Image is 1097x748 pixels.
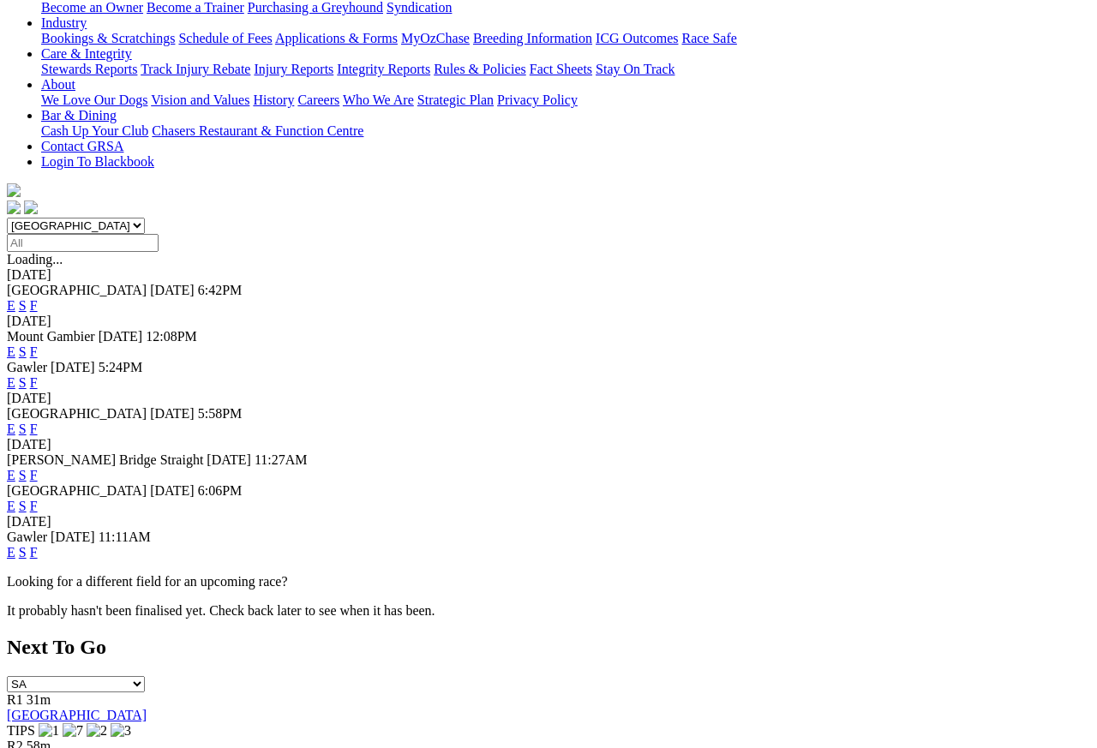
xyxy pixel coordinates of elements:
[7,603,435,618] partial: It probably hasn't been finalised yet. Check back later to see when it has been.
[41,62,137,76] a: Stewards Reports
[41,31,175,45] a: Bookings & Scratchings
[7,452,203,467] span: [PERSON_NAME] Bridge Straight
[198,483,243,498] span: 6:06PM
[7,636,1090,659] h2: Next To Go
[7,234,159,252] input: Select date
[254,62,333,76] a: Injury Reports
[7,375,15,390] a: E
[297,93,339,107] a: Careers
[19,298,27,313] a: S
[401,31,470,45] a: MyOzChase
[7,283,147,297] span: [GEOGRAPHIC_DATA]
[41,123,148,138] a: Cash Up Your Club
[255,452,308,467] span: 11:27AM
[150,283,195,297] span: [DATE]
[152,123,363,138] a: Chasers Restaurant & Function Centre
[7,406,147,421] span: [GEOGRAPHIC_DATA]
[30,545,38,560] a: F
[19,545,27,560] a: S
[146,329,197,344] span: 12:08PM
[7,692,23,707] span: R1
[41,15,87,30] a: Industry
[337,62,430,76] a: Integrity Reports
[198,283,243,297] span: 6:42PM
[7,267,1090,283] div: [DATE]
[30,375,38,390] a: F
[596,62,674,76] a: Stay On Track
[7,391,1090,406] div: [DATE]
[41,93,147,107] a: We Love Our Dogs
[19,344,27,359] a: S
[30,499,38,513] a: F
[7,483,147,498] span: [GEOGRAPHIC_DATA]
[30,422,38,436] a: F
[19,375,27,390] a: S
[99,329,143,344] span: [DATE]
[681,31,736,45] a: Race Safe
[7,514,1090,530] div: [DATE]
[434,62,526,76] a: Rules & Policies
[19,468,27,482] a: S
[7,344,15,359] a: E
[87,723,107,739] img: 2
[41,108,117,123] a: Bar & Dining
[111,723,131,739] img: 3
[27,692,51,707] span: 31m
[99,360,143,374] span: 5:24PM
[151,93,249,107] a: Vision and Values
[417,93,494,107] a: Strategic Plan
[41,93,1090,108] div: About
[41,154,154,169] a: Login To Blackbook
[7,530,47,544] span: Gawler
[41,62,1090,77] div: Care & Integrity
[7,200,21,214] img: facebook.svg
[7,183,21,197] img: logo-grsa-white.png
[24,200,38,214] img: twitter.svg
[7,329,95,344] span: Mount Gambier
[178,31,272,45] a: Schedule of Fees
[343,93,414,107] a: Who We Are
[7,723,35,738] span: TIPS
[275,31,398,45] a: Applications & Forms
[41,123,1090,139] div: Bar & Dining
[41,46,132,61] a: Care & Integrity
[7,314,1090,329] div: [DATE]
[19,499,27,513] a: S
[99,530,151,544] span: 11:11AM
[7,708,147,722] a: [GEOGRAPHIC_DATA]
[39,723,59,739] img: 1
[51,360,95,374] span: [DATE]
[63,723,83,739] img: 7
[253,93,294,107] a: History
[7,422,15,436] a: E
[7,252,63,266] span: Loading...
[530,62,592,76] a: Fact Sheets
[19,422,27,436] a: S
[141,62,250,76] a: Track Injury Rebate
[30,344,38,359] a: F
[41,139,123,153] a: Contact GRSA
[198,406,243,421] span: 5:58PM
[150,406,195,421] span: [DATE]
[51,530,95,544] span: [DATE]
[41,77,75,92] a: About
[7,499,15,513] a: E
[30,468,38,482] a: F
[497,93,578,107] a: Privacy Policy
[150,483,195,498] span: [DATE]
[596,31,678,45] a: ICG Outcomes
[473,31,592,45] a: Breeding Information
[41,31,1090,46] div: Industry
[7,360,47,374] span: Gawler
[7,468,15,482] a: E
[7,298,15,313] a: E
[7,574,1090,589] p: Looking for a different field for an upcoming race?
[207,452,251,467] span: [DATE]
[7,545,15,560] a: E
[30,298,38,313] a: F
[7,437,1090,452] div: [DATE]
